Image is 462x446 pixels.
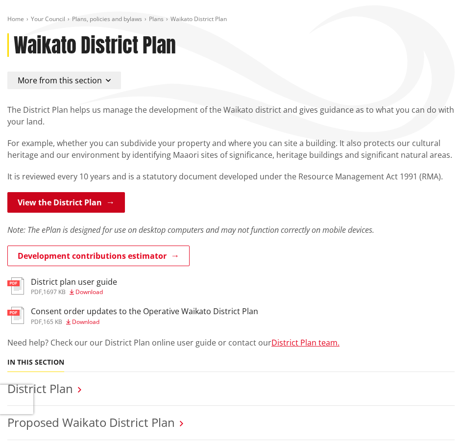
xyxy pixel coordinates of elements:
[75,288,103,296] span: Download
[31,289,117,295] div: ,
[31,288,42,296] span: pdf
[72,318,99,326] span: Download
[72,15,142,23] a: Plans, policies and bylaws
[7,307,258,324] a: Consent order updates to the Operative Waikato District Plan pdf,165 KB Download
[7,104,455,127] p: The District Plan helps us manage the development of the Waikato district and gives guidance as t...
[7,246,190,266] a: Development contributions estimator
[31,277,117,287] h3: District plan user guide
[7,224,374,235] em: Note: The ePlan is designed for use on desktop computers and may not function correctly on mobile...
[7,171,455,182] p: It is reviewed every 10 years and is a statutory document developed under the Resource Management...
[7,380,73,396] a: District Plan
[271,337,340,348] a: District Plan team.
[43,318,62,326] span: 165 KB
[7,414,175,430] a: Proposed Waikato District Plan
[31,319,258,325] div: ,
[14,33,176,57] h1: Waikato District Plan
[7,307,24,324] img: document-pdf.svg
[7,358,64,367] h5: In this section
[7,72,121,89] button: More from this section
[7,277,24,295] img: document-pdf.svg
[18,75,102,86] span: More from this section
[7,15,24,23] a: Home
[7,337,455,348] p: Need help? Check our our District Plan online user guide or contact our
[43,288,66,296] span: 1697 KB
[149,15,164,23] a: Plans
[7,15,455,24] nav: breadcrumb
[31,15,65,23] a: Your Council
[7,192,125,213] a: View the District Plan
[7,137,455,161] p: For example, whether you can subdivide your property and where you can site a building. It also p...
[417,405,452,440] iframe: Messenger Launcher
[31,307,258,316] h3: Consent order updates to the Operative Waikato District Plan
[31,318,42,326] span: pdf
[170,15,227,23] span: Waikato District Plan
[7,277,117,295] a: District plan user guide pdf,1697 KB Download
